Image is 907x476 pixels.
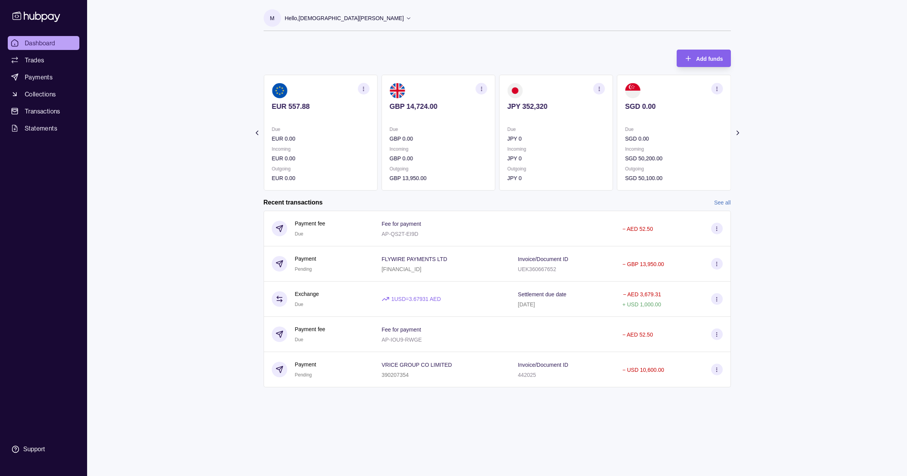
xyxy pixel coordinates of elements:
p: Outgoing [625,165,722,173]
span: Dashboard [25,38,55,48]
p: JPY 0 [507,174,605,182]
p: Exchange [295,290,319,298]
p: JPY 0 [507,134,605,143]
p: SGD 50,200.00 [625,154,722,163]
a: Payments [8,70,79,84]
a: Dashboard [8,36,79,50]
img: eu [272,83,287,98]
p: AP-IOU9-RWGE [382,337,422,343]
span: Add funds [696,56,723,62]
span: Transactions [25,107,60,116]
a: Transactions [8,104,79,118]
p: Incoming [272,145,369,153]
p: AP-QS2T-EI9D [382,231,418,237]
p: Due [507,125,605,134]
p: GBP 0.00 [389,134,487,143]
a: Support [8,441,79,457]
p: Invoice/Document ID [518,362,568,368]
p: GBP 0.00 [389,154,487,163]
span: Due [295,337,303,342]
p: Payment fee [295,219,326,228]
p: EUR 0.00 [272,174,369,182]
p: + USD 1,000.00 [622,301,661,308]
p: − AED 52.50 [622,226,653,232]
p: EUR 0.00 [272,154,369,163]
p: Fee for payment [382,221,421,227]
span: Pending [295,372,312,378]
p: SGD 50,100.00 [625,174,722,182]
p: Due [625,125,722,134]
p: [DATE] [518,301,535,308]
p: Due [389,125,487,134]
span: Pending [295,266,312,272]
p: Outgoing [272,165,369,173]
p: Settlement due date [518,291,566,297]
p: − USD 10,600.00 [622,367,664,373]
p: EUR 0.00 [272,134,369,143]
p: SGD 0.00 [625,102,722,111]
p: Outgoing [507,165,605,173]
p: 1 USD = 3.67931 AED [391,295,441,303]
p: Hello, [DEMOGRAPHIC_DATA][PERSON_NAME] [285,14,404,22]
p: Incoming [389,145,487,153]
p: FLYWIRE PAYMENTS LTD [382,256,447,262]
p: 390207354 [382,372,409,378]
img: gb [389,83,405,98]
p: Outgoing [389,165,487,173]
p: 442025 [518,372,536,378]
p: JPY 352,320 [507,102,605,111]
span: Trades [25,55,44,65]
p: EUR 557.88 [272,102,369,111]
button: Add funds [677,50,730,67]
p: Incoming [507,145,605,153]
span: Statements [25,124,57,133]
span: Collections [25,89,56,99]
span: Due [295,231,303,237]
span: Due [295,302,303,307]
p: UEK360667652 [518,266,556,272]
p: [FINANCIAL_ID] [382,266,422,272]
p: JPY 0 [507,154,605,163]
p: − AED 3,679.31 [623,291,661,297]
img: jp [507,83,523,98]
p: Due [272,125,369,134]
img: sg [625,83,640,98]
p: VRICE GROUP CO LIMITED [382,362,452,368]
p: GBP 13,950.00 [389,174,487,182]
a: Statements [8,121,79,135]
p: SGD 0.00 [625,134,722,143]
a: Trades [8,53,79,67]
p: − GBP 13,950.00 [622,261,664,267]
span: Payments [25,72,53,82]
p: − AED 52.50 [622,332,653,338]
p: Payment [295,360,316,369]
div: Support [23,445,45,454]
p: GBP 14,724.00 [389,102,487,111]
a: Collections [8,87,79,101]
p: M [270,14,274,22]
p: Payment [295,254,316,263]
p: Fee for payment [382,326,421,333]
p: Incoming [625,145,722,153]
h2: Recent transactions [264,198,323,207]
a: See all [714,198,731,207]
p: Payment fee [295,325,326,333]
p: Invoice/Document ID [518,256,568,262]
